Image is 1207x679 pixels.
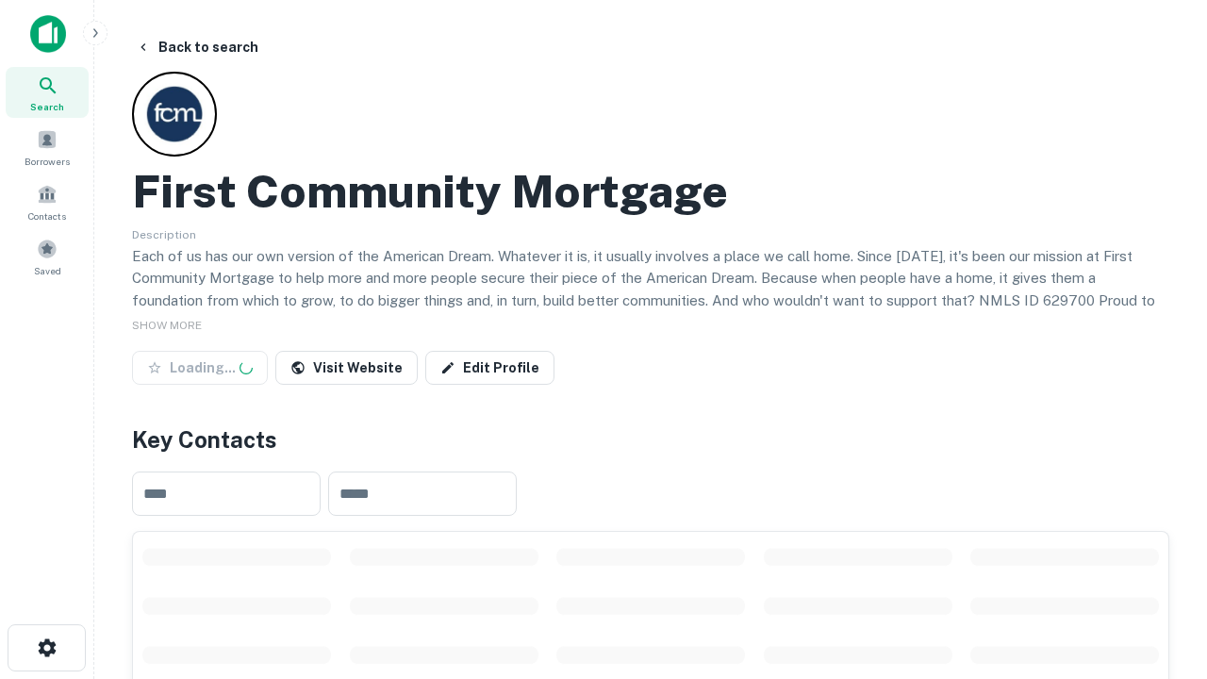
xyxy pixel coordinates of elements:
h4: Key Contacts [132,422,1169,456]
span: Search [30,99,64,114]
img: capitalize-icon.png [30,15,66,53]
a: Visit Website [275,351,418,385]
a: Saved [6,231,89,282]
p: Each of us has our own version of the American Dream. Whatever it is, it usually involves a place... [132,245,1169,334]
span: SHOW MORE [132,319,202,332]
a: Edit Profile [425,351,554,385]
a: Borrowers [6,122,89,173]
span: Contacts [28,208,66,224]
a: Contacts [6,176,89,227]
span: Saved [34,263,61,278]
h2: First Community Mortgage [132,164,728,219]
button: Back to search [128,30,266,64]
iframe: Chat Widget [1113,468,1207,558]
a: Search [6,67,89,118]
span: Description [132,228,196,241]
span: Borrowers [25,154,70,169]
